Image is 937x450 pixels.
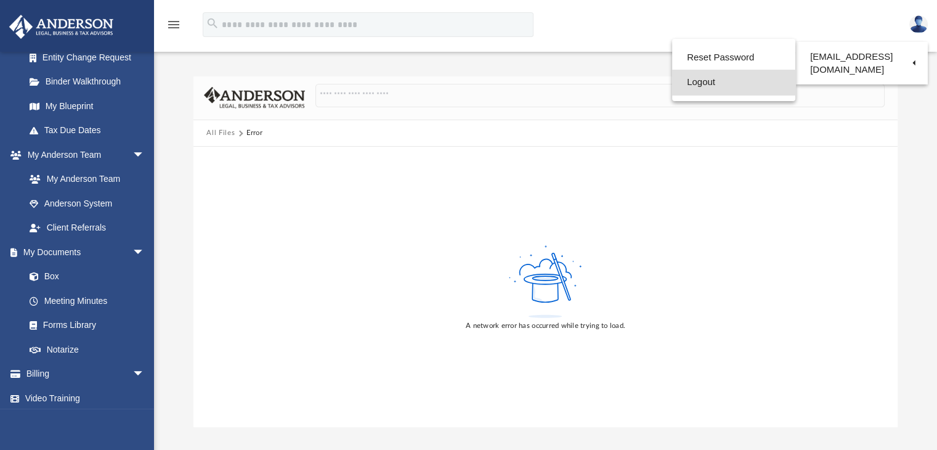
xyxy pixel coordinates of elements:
span: arrow_drop_down [132,142,157,168]
img: User Pic [909,15,928,33]
i: menu [166,17,181,32]
a: Logout [672,70,795,95]
span: arrow_drop_down [132,362,157,387]
div: A network error has occurred while trying to load. [466,321,625,332]
a: Notarize [17,337,157,362]
a: Tax Due Dates [17,118,163,143]
a: Video Training [9,386,157,411]
a: Box [17,264,151,289]
a: Reset Password [672,45,795,70]
div: Error [246,128,262,139]
a: Binder Walkthrough [17,70,163,94]
i: search [206,17,219,30]
img: Anderson Advisors Platinum Portal [6,15,117,39]
a: menu [166,23,181,32]
a: Anderson System [17,191,157,216]
a: My Anderson Team [17,167,151,192]
input: Search files and folders [315,84,884,107]
a: My Documentsarrow_drop_down [9,240,157,264]
span: arrow_drop_down [132,240,157,265]
a: My Blueprint [17,94,157,118]
a: Forms Library [17,313,151,338]
a: Meeting Minutes [17,288,157,313]
a: Client Referrals [17,216,157,240]
a: [EMAIL_ADDRESS][DOMAIN_NAME] [795,45,928,81]
a: Billingarrow_drop_down [9,362,163,387]
a: Entity Change Request [17,45,163,70]
a: My Anderson Teamarrow_drop_down [9,142,157,167]
button: All Files [206,128,235,139]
